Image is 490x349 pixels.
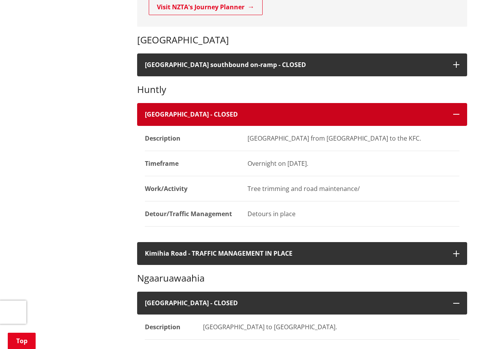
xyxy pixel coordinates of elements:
div: Overnight on [DATE]. [248,159,459,168]
h3: [GEOGRAPHIC_DATA] [137,34,467,46]
h4: [GEOGRAPHIC_DATA] - CLOSED [145,299,445,307]
dt: Description [145,315,195,340]
dt: Description [145,126,240,151]
iframe: Messenger Launcher [454,316,482,344]
button: Kimihia Road - TRAFFIC MANAGEMENT IN PLACE [137,242,467,265]
h4: [GEOGRAPHIC_DATA] - CLOSED [145,111,445,118]
button: [GEOGRAPHIC_DATA] southbound on-ramp - CLOSED [137,53,467,76]
a: Top [8,333,36,349]
button: [GEOGRAPHIC_DATA] - CLOSED [137,103,467,126]
dt: Timeframe [145,151,240,176]
h3: Huntly [137,84,467,95]
dt: Work/Activity [145,176,240,201]
div: [GEOGRAPHIC_DATA] from [GEOGRAPHIC_DATA] to the KFC. [248,134,459,143]
h4: Kimihia Road - TRAFFIC MANAGEMENT IN PLACE [145,250,445,257]
h3: Ngaaruawaahia [137,273,467,284]
h4: [GEOGRAPHIC_DATA] southbound on-ramp - CLOSED [145,61,445,69]
button: [GEOGRAPHIC_DATA] - CLOSED [137,292,467,315]
div: [GEOGRAPHIC_DATA] to [GEOGRAPHIC_DATA]. [203,322,459,332]
dt: Detour/Traffic Management [145,201,240,227]
div: Tree trimming and road maintenance/ [248,184,459,193]
div: Detours in place [248,209,459,218]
